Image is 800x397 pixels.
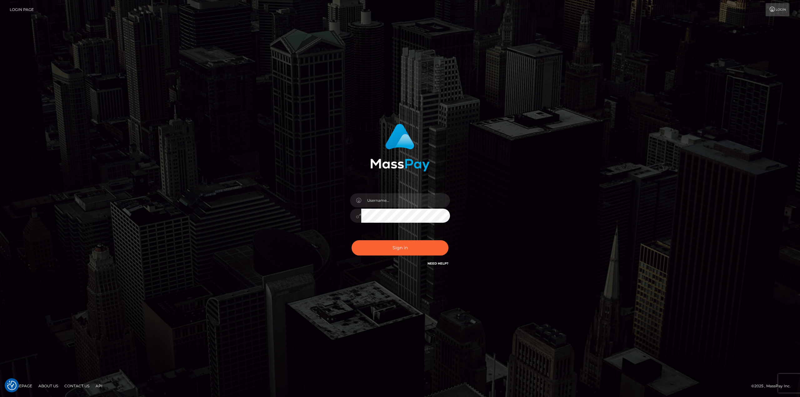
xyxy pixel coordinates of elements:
a: Login Page [10,3,34,16]
a: About Us [36,381,61,391]
a: Contact Us [62,381,92,391]
button: Consent Preferences [7,381,17,390]
a: Login [766,3,789,16]
div: © 2025 , MassPay Inc. [751,383,795,390]
img: MassPay Login [370,124,430,171]
button: Sign in [352,240,448,256]
a: Homepage [7,381,35,391]
a: API [93,381,105,391]
input: Username... [361,193,450,207]
a: Need Help? [427,261,448,265]
img: Revisit consent button [7,381,17,390]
